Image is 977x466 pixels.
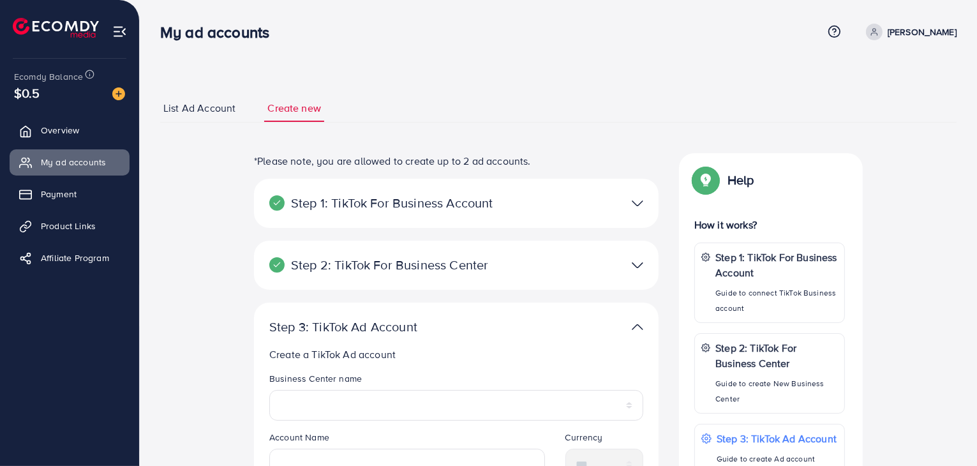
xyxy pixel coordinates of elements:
span: Product Links [41,220,96,232]
legend: Business Center name [269,372,643,390]
h3: My ad accounts [160,23,280,41]
p: Step 2: TikTok For Business Center [269,257,512,273]
p: Guide to create New Business Center [715,376,838,407]
span: Affiliate Program [41,252,109,264]
p: Guide to connect TikTok Business account [715,285,838,316]
legend: Currency [565,431,644,449]
p: Step 1: TikTok For Business Account [715,250,838,280]
img: TikTok partner [632,318,643,336]
p: Create a TikTok Ad account [269,347,648,362]
span: List Ad Account [163,101,235,116]
p: Step 3: TikTok Ad Account [269,319,512,334]
p: Help [727,172,754,188]
p: Step 2: TikTok For Business Center [715,340,838,371]
p: Step 3: TikTok Ad Account [717,431,837,446]
p: Step 1: TikTok For Business Account [269,195,512,211]
span: Payment [41,188,77,200]
a: My ad accounts [10,149,130,175]
a: Payment [10,181,130,207]
legend: Account Name [269,431,545,449]
a: Product Links [10,213,130,239]
p: How it works? [694,217,845,232]
p: [PERSON_NAME] [888,24,957,40]
span: $0.5 [14,84,40,102]
img: Popup guide [694,169,717,192]
img: menu [112,24,127,39]
img: image [112,87,125,100]
img: logo [13,18,99,38]
a: [PERSON_NAME] [861,24,957,40]
span: Create new [267,101,321,116]
p: *Please note, you are allowed to create up to 2 ad accounts. [254,153,659,169]
a: Affiliate Program [10,245,130,271]
span: My ad accounts [41,156,106,169]
a: Overview [10,117,130,143]
span: Overview [41,124,79,137]
span: Ecomdy Balance [14,70,83,83]
iframe: Chat [923,409,967,456]
img: TikTok partner [632,256,643,274]
img: TikTok partner [632,194,643,213]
